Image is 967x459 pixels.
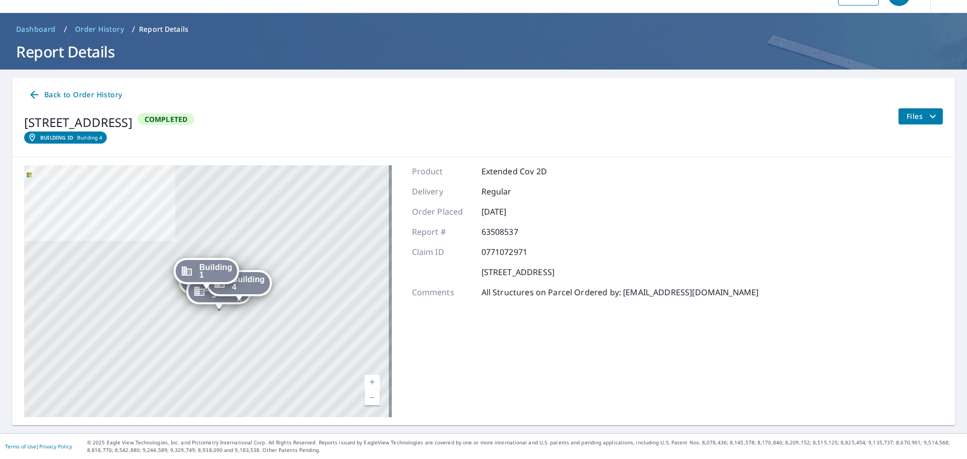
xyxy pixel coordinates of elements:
[481,185,542,198] p: Regular
[412,185,472,198] p: Delivery
[24,86,126,104] a: Back to Order History
[232,276,264,291] span: Building 4
[12,41,955,62] h1: Report Details
[412,226,472,238] p: Report #
[5,443,36,450] a: Terms of Use
[365,390,380,405] a: Current Level 17, Zoom Out
[24,113,132,132] div: [STREET_ADDRESS]
[199,264,232,279] span: Building 1
[139,114,194,124] span: Completed
[907,110,939,122] span: Files
[12,21,60,37] a: Dashboard
[179,268,244,299] div: Dropped pin, building Building 2, Commercial property, 382 East Boulevard Chesterfield, SC 29709
[5,443,72,449] p: |
[481,165,547,177] p: Extended Cov 2D
[898,108,943,124] button: filesDropdownBtn-63508537
[206,270,271,301] div: Dropped pin, building Building 4, Commercial property, 382 East Boulevard Chesterfield, SC 29709
[24,132,107,144] a: Building IDBuilding 4
[139,24,188,34] p: Report Details
[481,226,542,238] p: 63508537
[39,443,72,450] a: Privacy Policy
[75,24,124,34] span: Order History
[412,246,472,258] p: Claim ID
[186,278,251,309] div: Dropped pin, building Building 3, Commercial property, 382 East Boulevard Chesterfield, SC 29709
[87,439,962,454] p: © 2025 Eagle View Technologies, Inc. and Pictometry International Corp. All Rights Reserved. Repo...
[412,206,472,218] p: Order Placed
[365,375,380,390] a: Current Level 17, Zoom In
[481,266,555,278] p: [STREET_ADDRESS]
[412,286,472,298] p: Comments
[174,258,239,289] div: Dropped pin, building Building 1, Commercial property, 382 East Boulevard Chesterfield, SC 29709
[412,165,472,177] p: Product
[71,21,128,37] a: Order History
[481,246,542,258] p: 0771072971
[40,135,73,141] em: Building ID
[16,24,56,34] span: Dashboard
[481,286,759,298] p: All Structures on Parcel Ordered by: [EMAIL_ADDRESS][DOMAIN_NAME]
[12,21,955,37] nav: breadcrumb
[481,206,542,218] p: [DATE]
[28,89,122,101] span: Back to Order History
[64,23,67,35] li: /
[132,23,135,35] li: /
